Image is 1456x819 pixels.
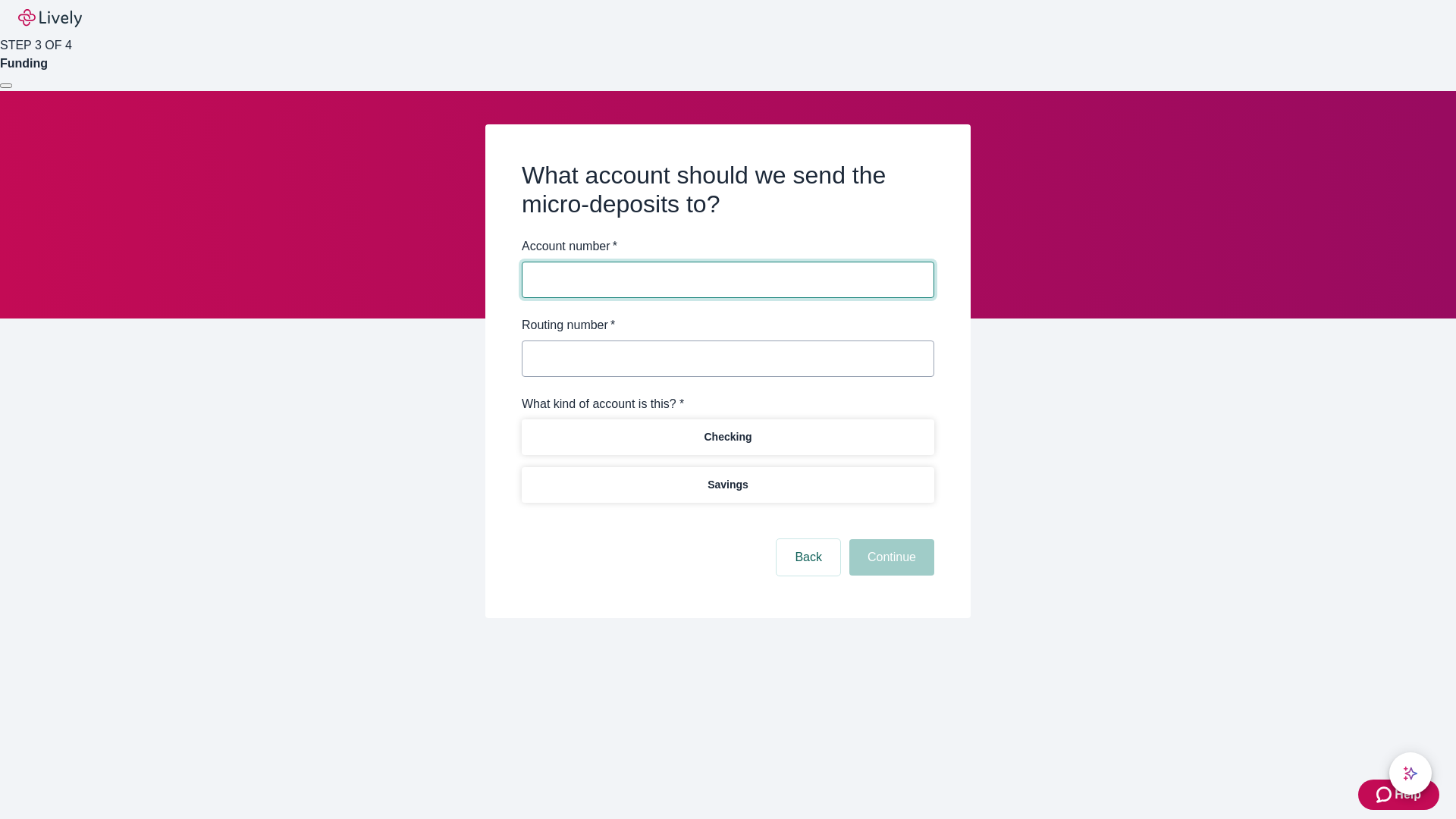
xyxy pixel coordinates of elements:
[522,419,934,455] button: Checking
[522,237,617,256] label: Account number
[522,467,934,503] button: Savings
[522,316,615,334] label: Routing number
[704,429,752,445] p: Checking
[522,395,684,413] label: What kind of account is this? *
[1358,780,1439,810] button: Zendesk support iconHelp
[1389,752,1432,795] button: chat
[18,9,82,27] img: Lively
[1376,786,1395,804] svg: Zendesk support icon
[522,161,934,219] h2: What account should we send the micro-deposits to?
[1403,766,1418,781] svg: Lively AI Assistant
[1395,786,1421,804] span: Help
[708,477,748,493] p: Savings
[777,539,840,576] button: Back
